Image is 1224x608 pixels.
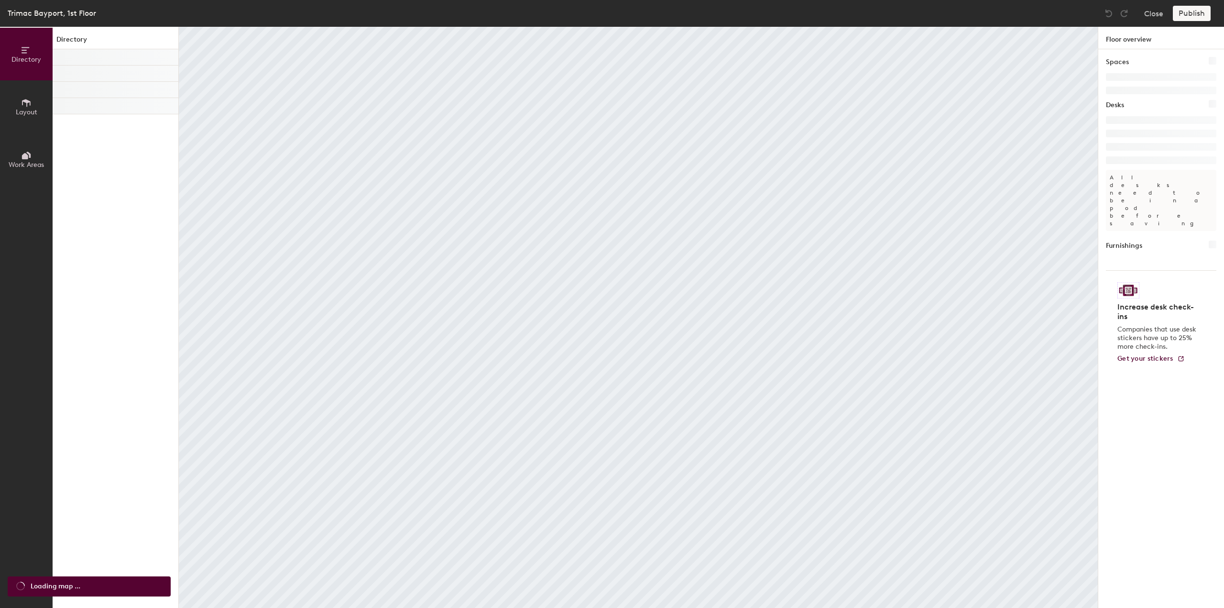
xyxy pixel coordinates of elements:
[8,7,96,19] div: Trimac Bayport, 1st Floor
[53,34,178,49] h1: Directory
[11,55,41,64] span: Directory
[1117,282,1139,298] img: Sticker logo
[1117,302,1199,321] h4: Increase desk check-ins
[1104,9,1114,18] img: Undo
[1106,100,1124,111] h1: Desks
[179,27,1098,608] canvas: Map
[9,161,44,169] span: Work Areas
[1106,241,1142,251] h1: Furnishings
[1117,325,1199,351] p: Companies that use desk stickers have up to 25% more check-ins.
[1117,355,1185,363] a: Get your stickers
[1119,9,1129,18] img: Redo
[1098,27,1224,49] h1: Floor overview
[1144,6,1163,21] button: Close
[1106,170,1216,231] p: All desks need to be in a pod before saving
[16,108,37,116] span: Layout
[31,581,80,592] span: Loading map ...
[1106,57,1129,67] h1: Spaces
[1117,354,1173,363] span: Get your stickers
